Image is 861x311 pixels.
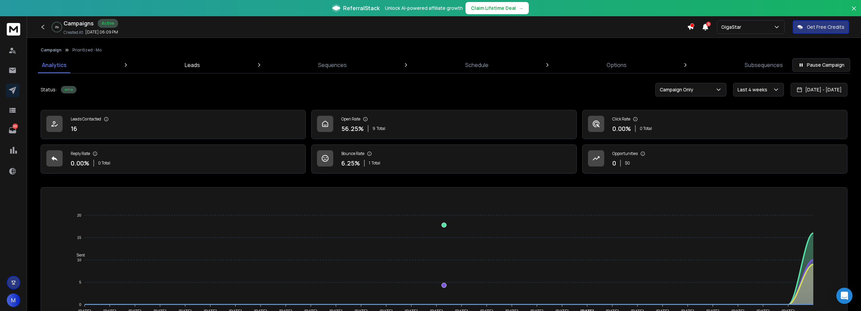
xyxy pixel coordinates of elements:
tspan: 20 [77,213,81,217]
tspan: 0 [79,303,81,307]
p: Campaign Only [660,86,696,93]
button: Campaign [41,47,62,53]
p: [DATE] 06:09 PM [85,29,118,35]
a: Options [603,57,631,73]
a: Subsequences [741,57,787,73]
a: Reply Rate0.00%0 Total [41,145,306,174]
p: Options [607,61,627,69]
div: Open Intercom Messenger [836,288,853,304]
p: Subsequences [745,61,783,69]
button: Pause Campaign [792,58,850,72]
a: Analytics [38,57,71,73]
span: 9 [372,126,375,131]
p: 102 [13,124,18,129]
p: 56.25 % [341,124,364,133]
a: Open Rate56.25%9Total [311,110,576,139]
tspan: 15 [77,236,81,240]
p: $ 0 [625,160,630,166]
p: GigaStar [721,24,744,30]
p: Status: [41,86,57,93]
p: Open Rate [341,116,360,122]
p: 0 % [55,25,59,29]
button: M [7,293,20,307]
button: Close banner [849,4,858,20]
p: 0 [612,158,616,168]
a: Leads [181,57,204,73]
p: Analytics [42,61,67,69]
p: Leads [185,61,200,69]
h1: Campaigns [64,19,94,27]
p: Bounce Rate [341,151,364,156]
span: 1 [369,160,370,166]
button: Claim Lifetime Deal→ [466,2,529,14]
p: 0 Total [640,126,652,131]
tspan: 10 [77,258,81,262]
a: Bounce Rate6.25%1Total [311,145,576,174]
p: Created At: [64,30,84,35]
span: ReferralStack [343,4,380,12]
p: Last 4 weeks [738,86,770,93]
div: Active [98,19,118,28]
span: → [519,5,523,12]
span: Total [371,160,380,166]
span: Total [377,126,385,131]
span: 5 [706,22,711,26]
p: 0.00 % [71,158,89,168]
p: Leads Contacted [71,116,101,122]
p: 0.00 % [612,124,631,133]
button: [DATE] - [DATE] [791,83,847,96]
p: Sequences [318,61,347,69]
a: Sequences [314,57,351,73]
p: 16 [71,124,77,133]
p: Reply Rate [71,151,90,156]
a: 102 [6,124,19,137]
p: Schedule [465,61,489,69]
p: Get Free Credits [807,24,844,30]
p: 6.25 % [341,158,360,168]
p: Unlock AI-powered affiliate growth [385,5,463,12]
p: Opportunities [612,151,638,156]
tspan: 5 [79,280,81,284]
span: Sent [71,253,85,258]
p: 0 Total [98,160,110,166]
div: Active [61,86,76,93]
p: Click Rate [612,116,630,122]
button: Get Free Credits [793,20,849,34]
a: Click Rate0.00%0 Total [582,110,847,139]
a: Opportunities0$0 [582,145,847,174]
a: Leads Contacted16 [41,110,306,139]
a: Schedule [461,57,493,73]
p: Prioritized - Mo [72,47,101,53]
